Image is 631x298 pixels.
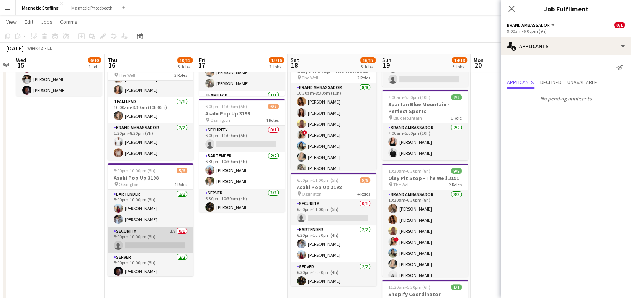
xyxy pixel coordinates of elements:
[291,57,299,63] span: Sat
[291,184,376,191] h3: Asahi Pop Up 3198
[177,168,187,173] span: 5/6
[108,227,193,253] app-card-role: Security1A0/15:00pm-10:00pm (5h)
[357,191,370,197] span: 4 Roles
[507,28,625,34] div: 9:00am-6:00pm (9h)
[47,45,56,51] div: EDT
[199,126,285,152] app-card-role: Security0/16:00pm-11:00pm (5h)
[382,101,468,115] h3: Spartan Blue Mountain - Perfect Sports
[507,22,550,28] span: Brand Ambassador
[360,177,370,183] span: 5/6
[302,191,322,197] span: Ossington
[269,57,284,63] span: 15/16
[108,57,117,63] span: Thu
[6,44,24,52] div: [DATE]
[291,199,376,225] app-card-role: Security0/16:00pm-11:00pm (5h)
[25,18,33,25] span: Edit
[501,92,631,105] p: No pending applicants
[114,168,155,173] span: 5:00pm-10:00pm (5h)
[507,79,534,85] span: Applicants
[360,57,376,63] span: 16/17
[451,115,462,121] span: 1 Role
[177,57,193,63] span: 10/12
[199,91,285,117] app-card-role: Team Lead1/1
[199,189,285,237] app-card-role: Server3/36:30pm-10:30pm (4h)[PERSON_NAME]
[198,61,205,70] span: 17
[291,57,376,170] app-job-card: 10:30am-8:30pm (10h)9/9Olay Pit Stop - The Well 3191 The Well2 RolesBrand Ambassador8/810:30am-8:...
[108,174,193,181] h3: Asahi Pop Up 3198
[394,237,399,242] span: !
[16,0,65,15] button: Magnetic Staffing
[451,94,462,100] span: 2/2
[474,57,484,63] span: Mon
[210,117,230,123] span: Ossington
[16,57,26,63] span: Wed
[108,163,193,276] app-job-card: 5:00pm-10:00pm (5h)5/6Asahi Pop Up 3198 Ossington4 RolesBartender2/25:00pm-10:00pm (5h)[PERSON_NA...
[451,284,462,290] span: 1/1
[199,99,285,212] app-job-card: 6:00pm-11:00pm (5h)6/7Asahi Pop Up 3198 Ossington4 RolesSecurity0/16:00pm-11:00pm (5h) Bartender2...
[449,182,462,188] span: 2 Roles
[540,79,561,85] span: Declined
[507,22,556,28] button: Brand Ambassador
[388,168,430,174] span: 10:30am-6:30pm (8h)
[357,75,370,81] span: 2 Roles
[57,17,80,27] a: Comms
[119,181,139,187] span: Ossington
[382,291,468,298] h3: Shopify Coordinator
[388,284,430,290] span: 11:30am-5:30pm (6h)
[452,57,467,63] span: 14/18
[199,152,285,189] app-card-role: Bartender2/26:30pm-10:30pm (4h)[PERSON_NAME][PERSON_NAME]
[108,253,193,290] app-card-role: Server2/25:00pm-10:00pm (5h)[PERSON_NAME]
[108,190,193,227] app-card-role: Bartender2/25:00pm-10:00pm (5h)[PERSON_NAME][PERSON_NAME]
[106,61,117,70] span: 16
[108,97,193,123] app-card-role: Team Lead1/110:00am-8:30pm (10h30m)[PERSON_NAME]
[382,123,468,160] app-card-role: Brand Ambassador2/27:00am-5:00pm (10h)[PERSON_NAME][PERSON_NAME]
[65,0,119,15] button: Magnetic Photobooth
[174,181,187,187] span: 4 Roles
[268,104,279,109] span: 6/7
[382,190,468,294] app-card-role: Brand Ambassador8/810:30am-6:30pm (8h)[PERSON_NAME][PERSON_NAME][PERSON_NAME]![PERSON_NAME][PERSO...
[88,64,101,70] div: 1 Job
[567,79,597,85] span: Unavailable
[297,177,338,183] span: 6:00pm-11:00pm (5h)
[41,18,52,25] span: Jobs
[382,175,468,181] h3: Olay Pit Stop - The Well 3191
[269,64,284,70] div: 2 Jobs
[291,173,376,286] app-job-card: 6:00pm-11:00pm (5h)5/6Asahi Pop Up 3198 Ossington4 RolesSecurity0/16:00pm-11:00pm (5h) Bartender2...
[291,225,376,262] app-card-role: Bartender2/26:30pm-10:30pm (4h)[PERSON_NAME][PERSON_NAME]
[119,72,135,78] span: The Well
[388,94,430,100] span: 7:00am-5:00pm (10h)
[451,168,462,174] span: 9/9
[15,61,26,70] span: 15
[382,57,391,63] span: Sun
[21,17,36,27] a: Edit
[108,47,193,160] app-job-card: 10:00am-8:30pm (10h30m)5/5Olay Pit Stop Influencer Day- The Well 3191 The Well3 RolesBrand Ambass...
[452,64,467,70] div: 5 Jobs
[38,17,56,27] a: Jobs
[501,37,631,55] div: Applicants
[3,17,20,27] a: View
[614,22,625,28] span: 0/1
[199,110,285,117] h3: Asahi Pop Up 3198
[382,164,468,277] div: 10:30am-6:30pm (8h)9/9Olay Pit Stop - The Well 3191 The Well2 RolesBrand Ambassador8/810:30am-6:3...
[393,182,410,188] span: The Well
[501,4,631,14] h3: Job Fulfilment
[199,57,205,63] span: Fri
[88,57,101,63] span: 6/10
[108,123,193,160] app-card-role: Brand Ambassador2/21:30pm-8:30pm (7h)[PERSON_NAME][PERSON_NAME]
[16,16,102,142] app-card-role: Brand Ambassador1A6/1010:00am-1:00pm (3h)[PERSON_NAME][PERSON_NAME][PERSON_NAME][PERSON_NAME][PER...
[6,18,17,25] span: View
[178,64,192,70] div: 3 Jobs
[302,130,307,135] span: !
[382,90,468,160] app-job-card: 7:00am-5:00pm (10h)2/2Spartan Blue Mountain - Perfect Sports Blue Mountain1 RoleBrand Ambassador2...
[291,83,376,187] app-card-role: Brand Ambassador8/810:30am-8:30pm (10h)[PERSON_NAME][PERSON_NAME][PERSON_NAME]![PERSON_NAME][PERS...
[302,75,318,81] span: The Well
[60,18,77,25] span: Comms
[289,61,299,70] span: 18
[174,72,187,78] span: 3 Roles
